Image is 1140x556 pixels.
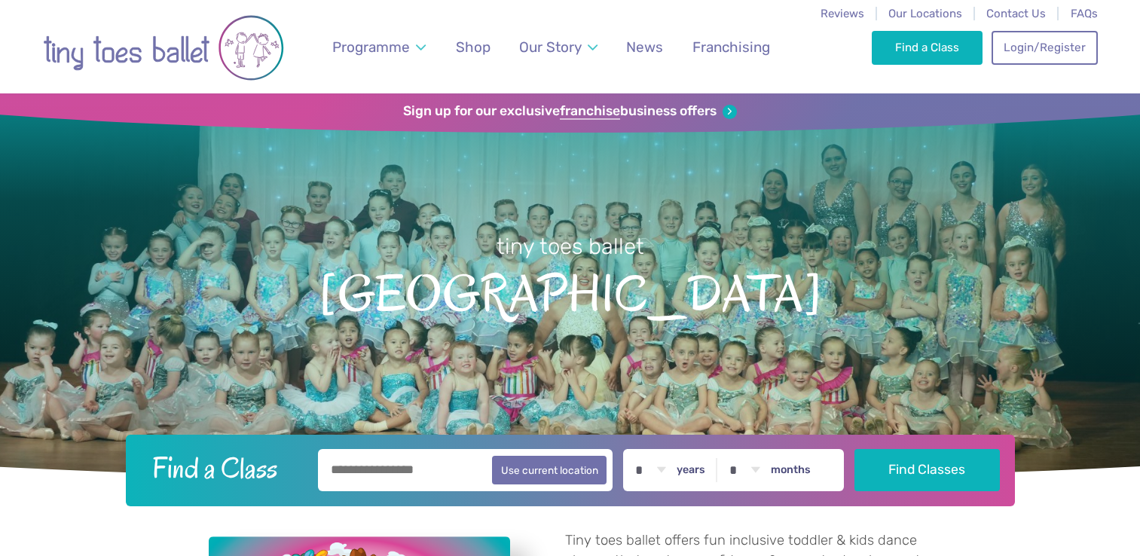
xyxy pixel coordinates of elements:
[821,7,864,20] a: Reviews
[992,31,1097,64] a: Login/Register
[448,29,497,65] a: Shop
[560,103,620,120] strong: franchise
[492,456,607,484] button: Use current location
[519,38,582,56] span: Our Story
[43,10,284,86] img: tiny toes ballet
[456,38,491,56] span: Shop
[26,261,1114,322] span: [GEOGRAPHIC_DATA]
[626,38,663,56] span: News
[403,103,737,120] a: Sign up for our exclusivefranchisebusiness offers
[888,7,962,20] a: Our Locations
[677,463,705,477] label: years
[685,29,777,65] a: Franchising
[332,38,410,56] span: Programme
[986,7,1046,20] a: Contact Us
[325,29,432,65] a: Programme
[512,29,604,65] a: Our Story
[771,463,811,477] label: months
[854,449,1000,491] button: Find Classes
[872,31,983,64] a: Find a Class
[140,449,307,487] h2: Find a Class
[692,38,770,56] span: Franchising
[497,234,644,259] small: tiny toes ballet
[619,29,671,65] a: News
[1071,7,1098,20] a: FAQs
